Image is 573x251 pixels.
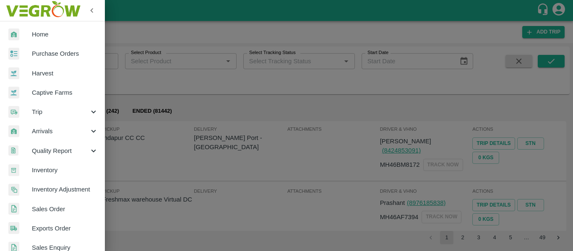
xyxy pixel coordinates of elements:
img: delivery [8,106,19,118]
img: qualityReport [8,145,18,156]
span: Inventory [32,166,98,175]
span: Home [32,30,98,39]
img: harvest [8,86,19,99]
img: shipments [8,222,19,234]
span: Quality Report [32,146,89,155]
span: Trip [32,107,89,116]
span: Exports Order [32,224,98,233]
span: Sales Order [32,204,98,214]
span: Arrivals [32,127,89,136]
img: whArrival [8,28,19,41]
span: Captive Farms [32,88,98,97]
img: whArrival [8,125,19,137]
span: Purchase Orders [32,49,98,58]
img: sales [8,203,19,215]
span: Harvest [32,69,98,78]
img: reciept [8,48,19,60]
img: inventory [8,184,19,196]
img: whInventory [8,164,19,176]
img: harvest [8,67,19,80]
span: Inventory Adjustment [32,185,98,194]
